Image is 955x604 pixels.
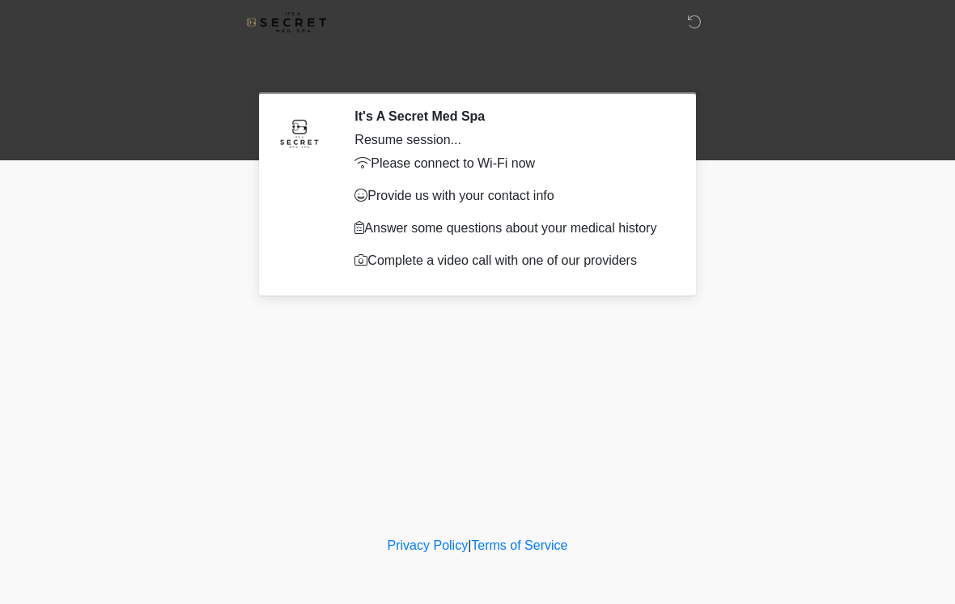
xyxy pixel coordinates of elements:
[388,538,469,552] a: Privacy Policy
[354,108,668,124] h2: It's A Secret Med Spa
[275,108,324,157] img: Agent Avatar
[354,251,668,270] p: Complete a video call with one of our providers
[471,538,567,552] a: Terms of Service
[354,219,668,238] p: Answer some questions about your medical history
[468,538,471,552] a: |
[247,12,326,32] img: It's A Secret Med Spa Logo
[354,130,668,150] div: Resume session...
[354,186,668,206] p: Provide us with your contact info
[251,58,704,87] h1: ‎ ‎
[354,154,668,173] p: Please connect to Wi-Fi now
